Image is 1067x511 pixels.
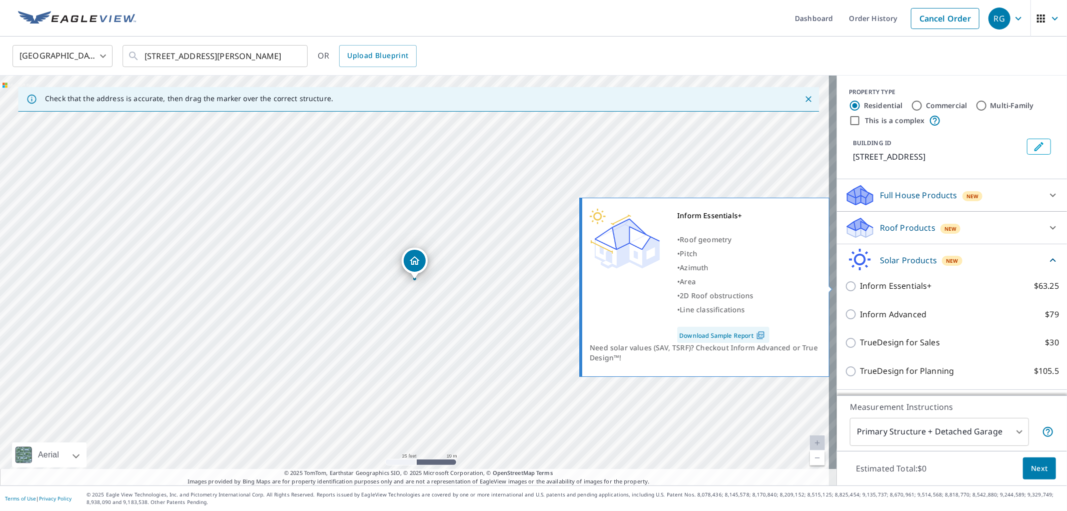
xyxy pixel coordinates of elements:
div: • [677,303,769,317]
div: • [677,261,769,275]
div: RG [988,8,1010,30]
div: Dropped pin, building 1, Residential property, 813 Wakefield Dr Garland, TX 75040 [402,248,428,279]
span: New [966,192,979,200]
div: Full House ProductsNew [845,183,1059,207]
div: Roof ProductsNew [845,216,1059,240]
p: $30 [1045,336,1059,349]
span: Your report will include the primary structure and a detached garage if one exists. [1042,426,1054,438]
button: Close [802,93,815,106]
a: Privacy Policy [39,495,72,502]
label: Multi-Family [990,101,1034,111]
p: BUILDING ID [853,139,891,147]
span: Pitch [680,249,697,258]
img: Pdf Icon [754,331,767,340]
span: Area [680,277,696,286]
label: Residential [864,101,903,111]
a: OpenStreetMap [493,469,535,476]
p: TrueDesign for Sales [860,336,940,349]
span: Upload Blueprint [347,50,408,62]
a: Terms of Use [5,495,36,502]
span: 2D Roof obstructions [680,291,753,300]
a: Upload Blueprint [339,45,416,67]
img: Premium [590,209,660,269]
span: Roof geometry [680,235,731,244]
div: OR [318,45,417,67]
p: $79 [1045,308,1059,321]
p: $105.5 [1034,365,1059,377]
span: Next [1031,462,1048,475]
p: Roof Products [880,222,935,234]
span: New [944,225,957,233]
p: © 2025 Eagle View Technologies, Inc. and Pictometry International Corp. All Rights Reserved. Repo... [87,491,1062,506]
label: Commercial [926,101,967,111]
a: Current Level 20, Zoom Out [810,450,825,465]
p: Inform Essentials+ [860,280,932,292]
label: This is a complex [865,116,925,126]
div: [GEOGRAPHIC_DATA] [13,42,113,70]
div: • [677,233,769,247]
p: $63.25 [1034,280,1059,292]
div: PROPERTY TYPE [849,88,1055,97]
div: Aerial [35,442,62,467]
p: | [5,495,72,501]
div: Solar ProductsNew [845,248,1059,272]
span: © 2025 TomTom, Earthstar Geographics SIO, © 2025 Microsoft Corporation, © [284,469,553,477]
a: Terms [536,469,553,476]
a: Cancel Order [911,8,979,29]
img: EV Logo [18,11,136,26]
div: Need solar values (SAV, TSRF)? Checkout Inform Advanced or True Design™! [590,343,821,363]
p: Inform Advanced [860,308,926,321]
input: Search by address or latitude-longitude [145,42,287,70]
p: TrueDesign for Planning [860,365,954,377]
a: Current Level 20, Zoom In Disabled [810,435,825,450]
p: Measurement Instructions [850,401,1054,413]
button: Edit building 1 [1027,139,1051,155]
p: Solar Products [880,254,937,266]
p: Full House Products [880,189,957,201]
span: Line classifications [680,305,745,314]
div: Aerial [12,442,87,467]
div: Inform Essentials+ [677,209,769,223]
div: • [677,247,769,261]
p: Estimated Total: $0 [848,457,935,479]
div: • [677,275,769,289]
div: • [677,289,769,303]
span: Azimuth [680,263,708,272]
div: Primary Structure + Detached Garage [850,418,1029,446]
p: [STREET_ADDRESS] [853,151,1023,163]
button: Next [1023,457,1056,480]
span: New [946,257,958,265]
p: Check that the address is accurate, then drag the marker over the correct structure. [45,94,333,103]
a: Download Sample Report [677,327,769,343]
